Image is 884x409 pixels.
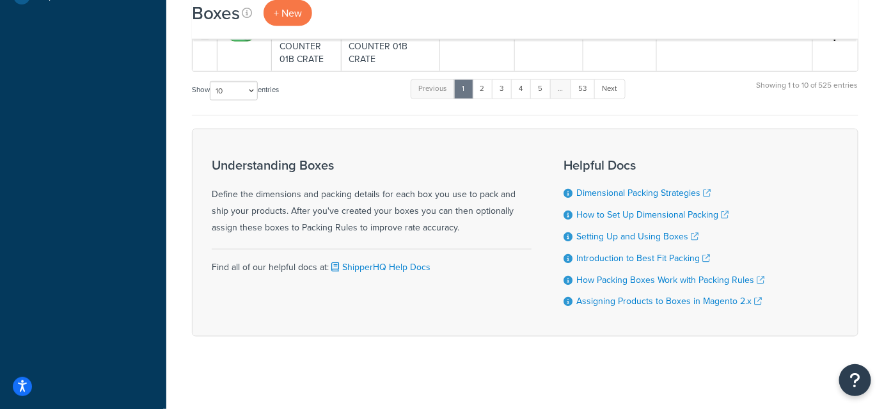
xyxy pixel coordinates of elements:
[576,186,711,200] a: Dimensional Packing Strategies
[192,1,240,26] h1: Boxes
[192,81,279,100] label: Show entries
[576,208,729,221] a: How to Set Up Dimensional Packing
[756,78,858,106] div: Showing 1 to 10 of 525 entries
[454,79,473,99] a: 1
[210,81,258,100] select: Showentries
[576,273,764,287] a: How Packing Boxes Work with Packing Rules
[274,6,302,20] span: + New
[839,364,871,396] button: Open Resource Center
[576,252,710,265] a: Introduction to Best Fit Packing
[212,158,532,172] h3: Understanding Boxes
[329,261,430,274] a: ShipperHQ Help Docs
[550,79,572,99] a: …
[583,22,656,71] td: 27.0
[342,22,440,71] td: HYBRID PRO COUNTER 01B CRATE
[212,249,532,276] div: Find all of our helpful docs at:
[492,79,512,99] a: 3
[440,22,514,71] td: 48.0
[472,79,493,99] a: 2
[212,158,532,236] div: Define the dimensions and packing details for each box you use to pack and ship your products. Af...
[530,79,551,99] a: 5
[272,22,342,71] td: HYBRID PRO COUNTER 01B CRATE
[594,79,626,99] a: Next
[564,158,764,172] h3: Helpful Docs
[576,230,699,243] a: Setting Up and Using Boxes
[515,22,584,71] td: 47.0
[411,79,455,99] a: Previous
[657,22,813,71] td: No
[576,295,762,309] a: Assigning Products to Boxes in Magento 2.x
[511,79,532,99] a: 4
[571,79,596,99] a: 53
